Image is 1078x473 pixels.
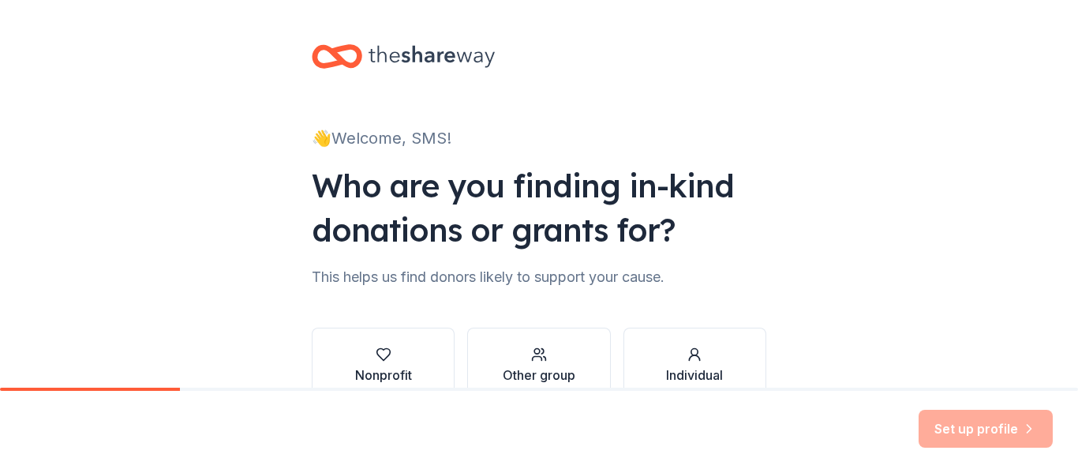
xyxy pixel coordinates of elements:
div: Other group [503,366,575,385]
div: Who are you finding in-kind donations or grants for? [312,163,766,252]
div: Nonprofit [355,366,412,385]
button: Other group [467,328,610,404]
button: Individual [623,328,766,404]
div: This helps us find donors likely to support your cause. [312,265,766,290]
div: Individual [666,366,723,385]
button: Nonprofit [312,328,455,404]
div: 👋 Welcome, SMS! [312,126,766,151]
